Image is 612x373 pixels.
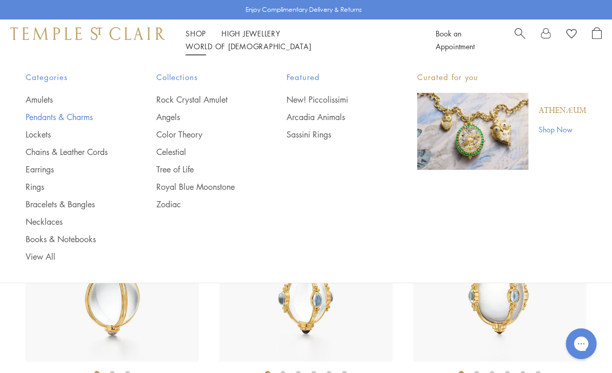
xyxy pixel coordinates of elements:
[287,71,376,84] span: Featured
[287,111,376,123] a: Arcadia Animals
[26,233,115,245] a: Books & Notebooks
[26,181,115,192] a: Rings
[186,27,413,53] nav: Main navigation
[156,146,246,158] a: Celestial
[10,27,165,40] img: Temple St. Clair
[26,251,115,262] a: View All
[539,124,586,135] a: Shop Now
[26,216,115,227] a: Necklaces
[436,28,475,51] a: Book an Appointment
[26,111,115,123] a: Pendants & Charms
[156,94,246,105] a: Rock Crystal Amulet
[246,5,362,15] p: Enjoy Complimentary Delivery & Returns
[561,325,602,363] iframe: Gorgias live chat messenger
[539,105,586,116] a: Athenæum
[186,41,311,51] a: World of [DEMOGRAPHIC_DATA]World of [DEMOGRAPHIC_DATA]
[287,129,376,140] a: Sassini Rings
[287,94,376,105] a: New! Piccolissimi
[515,27,525,53] a: Search
[186,28,206,38] a: ShopShop
[26,129,115,140] a: Lockets
[26,94,115,105] a: Amulets
[156,199,246,210] a: Zodiac
[156,111,246,123] a: Angels
[156,71,246,84] span: Collections
[156,164,246,175] a: Tree of Life
[592,27,602,53] a: Open Shopping Bag
[156,181,246,192] a: Royal Blue Moonstone
[26,164,115,175] a: Earrings
[156,129,246,140] a: Color Theory
[417,71,586,84] p: Curated for you
[26,146,115,158] a: Chains & Leather Cords
[26,71,115,84] span: Categories
[221,28,280,38] a: High JewelleryHigh Jewellery
[26,199,115,210] a: Bracelets & Bangles
[566,27,577,43] a: View Wishlist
